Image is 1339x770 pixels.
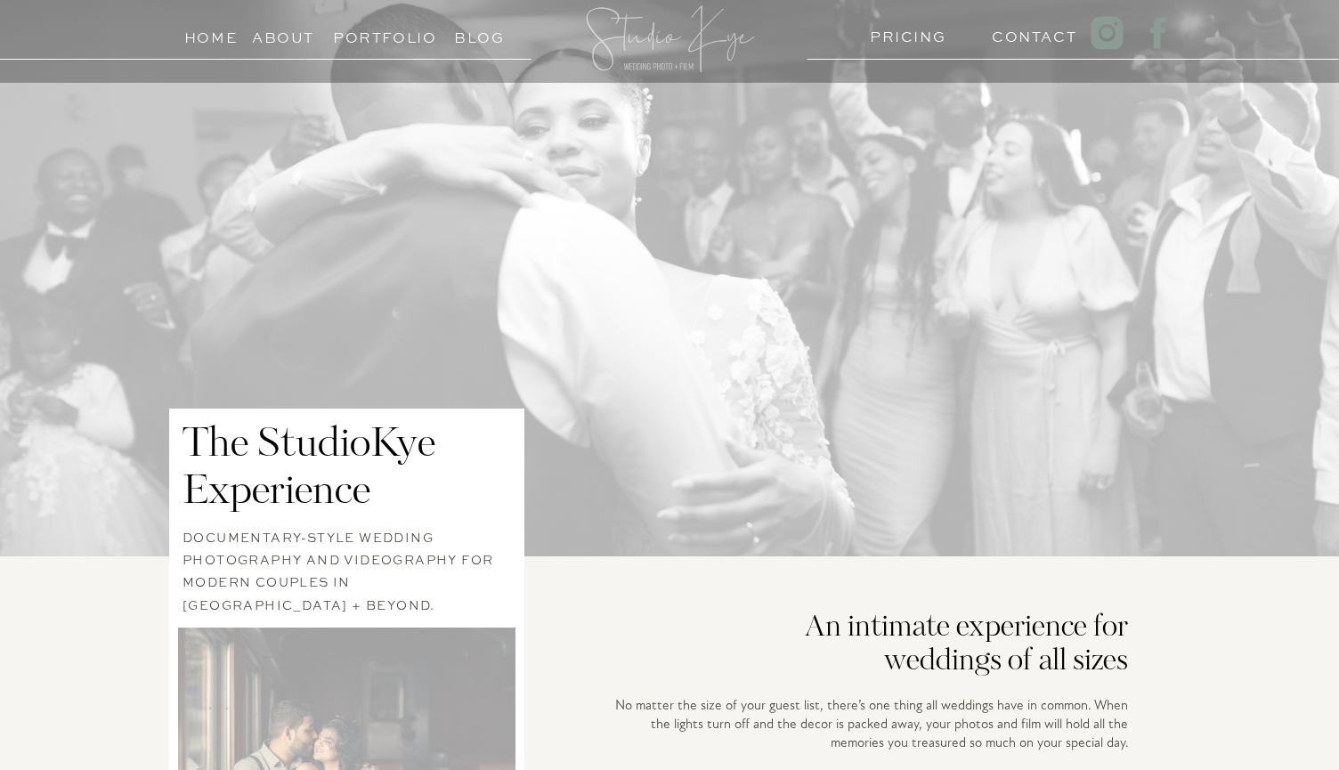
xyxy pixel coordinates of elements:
[743,612,1128,677] h2: An intimate experience for weddings of all sizes
[176,25,245,42] a: Home
[252,25,314,42] a: About
[870,24,938,41] a: PRICING
[183,423,496,518] h2: The StudioKye Experience
[183,526,510,589] h3: Documentary-style wedding photography and videography for modern couples in [GEOGRAPHIC_DATA] + b...
[333,25,414,42] a: Portfolio
[439,25,520,42] a: Blog
[992,24,1060,41] a: Contact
